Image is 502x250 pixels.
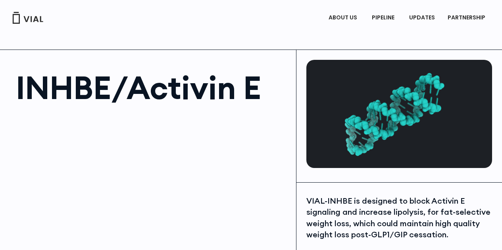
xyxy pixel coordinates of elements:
[16,72,288,103] h1: INHBE/Activin E
[12,12,44,24] img: Vial Logo
[365,11,402,25] a: PIPELINEMenu Toggle
[403,11,441,25] a: UPDATES
[441,11,494,25] a: PARTNERSHIPMenu Toggle
[322,11,365,25] a: ABOUT USMenu Toggle
[306,195,492,240] div: VIAL-INHBE is designed to block Activin E signaling and increase lipolysis, for fat-selective wei...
